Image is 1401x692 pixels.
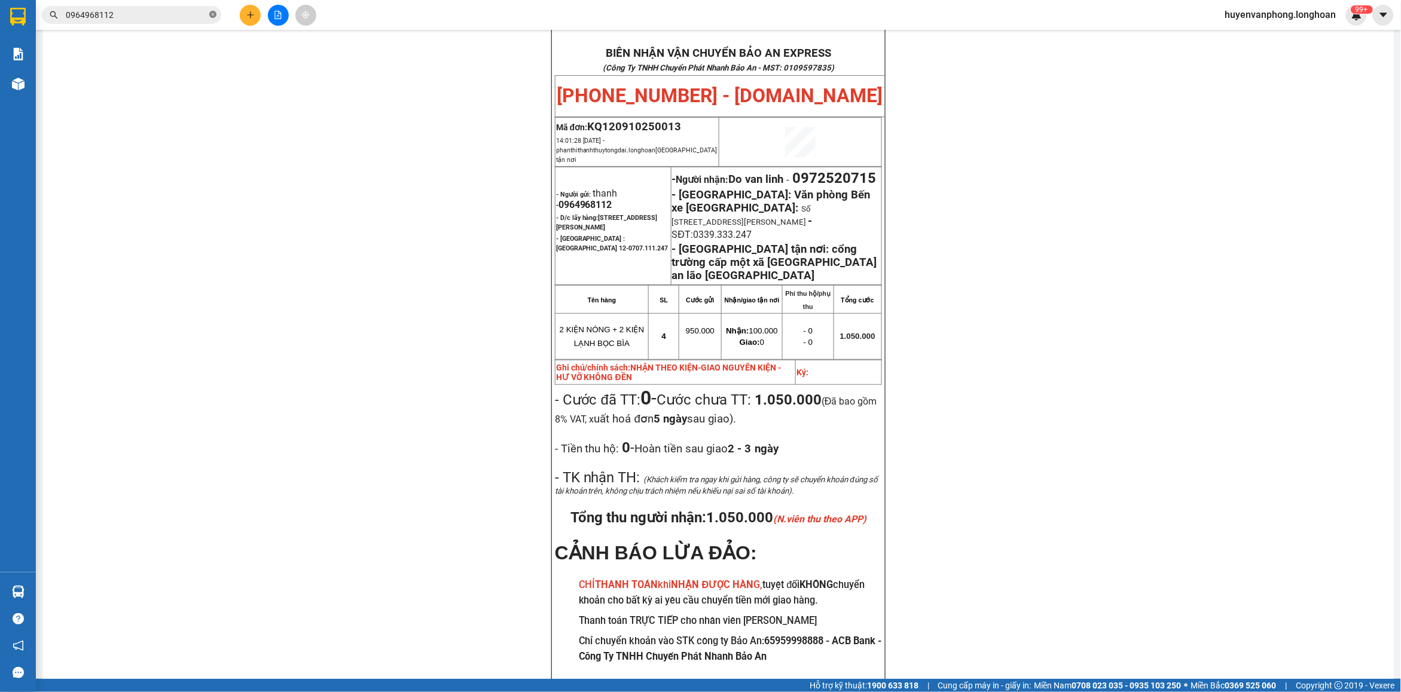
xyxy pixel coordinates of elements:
strong: Ký: [796,368,808,377]
img: warehouse-icon [12,586,25,598]
strong: BIÊN NHẬN VẬN CHUYỂN BẢO AN EXPRESS [606,47,831,60]
strong: - [672,173,784,186]
img: warehouse-icon [12,78,25,90]
span: ngày [755,442,779,455]
span: [STREET_ADDRESS][PERSON_NAME] [556,214,658,231]
h3: tuyệt đối chuyển khoản cho bất kỳ ai yêu cầu chuyển tiền mới giao hàng. [579,577,882,608]
img: solution-icon [12,48,25,60]
span: CẢNH BÁO LỪA ĐẢO: [555,542,757,564]
span: 0707.111.247 [629,244,669,252]
span: 0 [740,338,764,347]
span: Hoàn tiền sau giao [635,442,779,455]
span: thanh - [556,188,618,210]
h3: Chỉ chuyển khoản vào STK công ty Bảo An: [579,633,882,664]
strong: 1900 633 818 [867,681,918,690]
span: 14:01:28 [DATE] - [556,137,718,164]
span: Hỗ trợ kỹ thuật: [810,679,918,692]
strong: - Người gửi: [556,191,591,198]
span: copyright [1335,681,1343,690]
span: Số [STREET_ADDRESS][PERSON_NAME] [672,204,811,226]
span: caret-down [1378,10,1389,20]
span: (Đã bao gồm 8% VAT, x [555,396,877,425]
span: [PHONE_NUMBER] - [DOMAIN_NAME] [557,84,883,107]
em: (N.viên thu theo APP) [773,513,866,525]
span: - [619,439,779,456]
span: Miền Nam [1034,679,1182,692]
strong: cổng trường cấp một xã [GEOGRAPHIC_DATA] an lão [GEOGRAPHIC_DATA] [672,243,877,282]
button: caret-down [1373,5,1394,26]
span: 0972520715 [793,170,877,186]
span: notification [13,640,24,651]
span: close-circle [209,10,216,21]
strong: Nhận: [726,326,749,335]
strong: Phí thu hộ/phụ thu [786,290,831,310]
sup: 724 [1351,5,1373,14]
span: SĐT: [672,229,694,240]
span: message [13,667,24,678]
span: search [50,11,58,19]
span: | [1286,679,1287,692]
strong: 1.050.000 [755,391,822,408]
span: 1.050.000 [840,332,875,341]
span: file-add [274,11,282,19]
span: huyenvanphong.longhoan [1216,7,1346,22]
strong: Giao: [740,338,760,347]
span: NHẬN THEO KIỆN-GIAO NGUYÊN KIỆN - HƯ VỠ KHÔNG ĐỀN [556,363,782,382]
strong: Ghi chú/chính sách: [556,363,782,382]
strong: (Công Ty TNHH Chuyển Phát Nhanh Bảo An - MST: 0109597835) [603,63,834,72]
strong: 0708 023 035 - 0935 103 250 [1072,681,1182,690]
img: icon-new-feature [1351,10,1362,20]
strong: KHÔNG [800,579,834,590]
strong: - [GEOGRAPHIC_DATA] tận nơi: [672,243,829,256]
input: Tìm tên, số ĐT hoặc mã đơn [66,8,207,22]
strong: 0 [619,439,631,456]
strong: 0 [640,387,651,409]
span: close-circle [209,11,216,18]
span: 950.000 [686,326,715,335]
strong: SL [660,296,669,304]
span: ⚪️ [1185,683,1188,688]
strong: 5 ngày [654,412,687,425]
span: - [640,387,657,409]
span: Do van linh [729,173,784,186]
strong: NHẬN ĐƯỢC HÀN [671,579,754,590]
span: 100.000 [726,326,778,335]
strong: Nhận/giao tận nơi [725,296,780,304]
span: 0339.333.247 [693,229,752,240]
span: 0964968112 [558,199,612,210]
span: Cước chưa TT: [555,391,877,426]
span: - Cước đã TT: [555,391,657,408]
span: phanthithanhthuytongdai.longhoan [556,146,718,164]
span: 2 KIỆN NÓNG + 2 KIỆN LẠNH BỌC BÌA [560,325,645,348]
span: (Khách kiểm tra ngay khi gửi hàng, công ty sẽ chuyển khoản đúng số tài khoản trên, không chịu trá... [555,475,878,495]
span: - [808,215,813,228]
button: plus [240,5,261,26]
span: Tổng thu người nhận: [570,509,866,526]
span: Người nhận: [676,174,784,185]
span: - [GEOGRAPHIC_DATA] : [GEOGRAPHIC_DATA] 12- [556,235,669,252]
span: 1.050.000 [706,509,866,526]
strong: Tổng cước [841,296,874,304]
span: question-circle [13,613,24,624]
span: CHỈ khi G, [579,579,763,590]
strong: Cước gửi [686,296,714,304]
span: - 0 [804,338,813,347]
span: KQ120910250013 [587,120,681,133]
span: - Tiền thu hộ: [555,442,619,455]
span: uất hoá đơn sau giao). [594,412,736,425]
img: logo-vxr [10,8,26,26]
span: | [927,679,929,692]
span: - TK nhận TH: [555,469,640,486]
strong: Tên hàng [588,296,616,304]
span: - [784,174,793,185]
span: plus [246,11,255,19]
button: aim [295,5,316,26]
span: 4 [662,332,666,341]
span: - 0 [804,326,813,335]
button: file-add [268,5,289,26]
strong: 0369 525 060 [1225,681,1277,690]
span: aim [301,11,310,19]
span: Mã đơn: [556,123,682,132]
strong: THANH TOÁN [596,579,658,590]
span: Cung cấp máy in - giấy in: [938,679,1031,692]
